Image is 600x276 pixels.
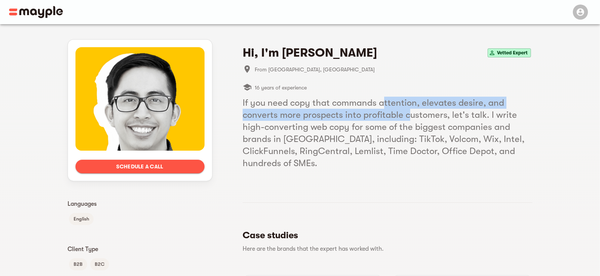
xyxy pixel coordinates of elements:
[243,229,526,241] h5: Case studies
[68,245,212,254] p: Client Type
[494,48,531,57] span: Vetted Expert
[243,97,532,169] h5: If you need copy that commands attention, elevates desire, and converts more prospects into profi...
[68,199,212,208] p: Languages
[90,260,109,269] span: B2C
[69,214,94,224] span: English
[568,8,591,14] span: Menu
[82,162,198,171] span: Schedule a call
[243,244,526,253] p: Here are the brands that the expert has worked with.
[255,65,532,74] span: From [GEOGRAPHIC_DATA], [GEOGRAPHIC_DATA]
[75,160,205,173] button: Schedule a call
[9,6,63,18] img: Main logo
[243,45,377,60] h4: Hi, I'm [PERSON_NAME]
[255,83,307,92] span: 16 years of experience
[69,260,87,269] span: B2B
